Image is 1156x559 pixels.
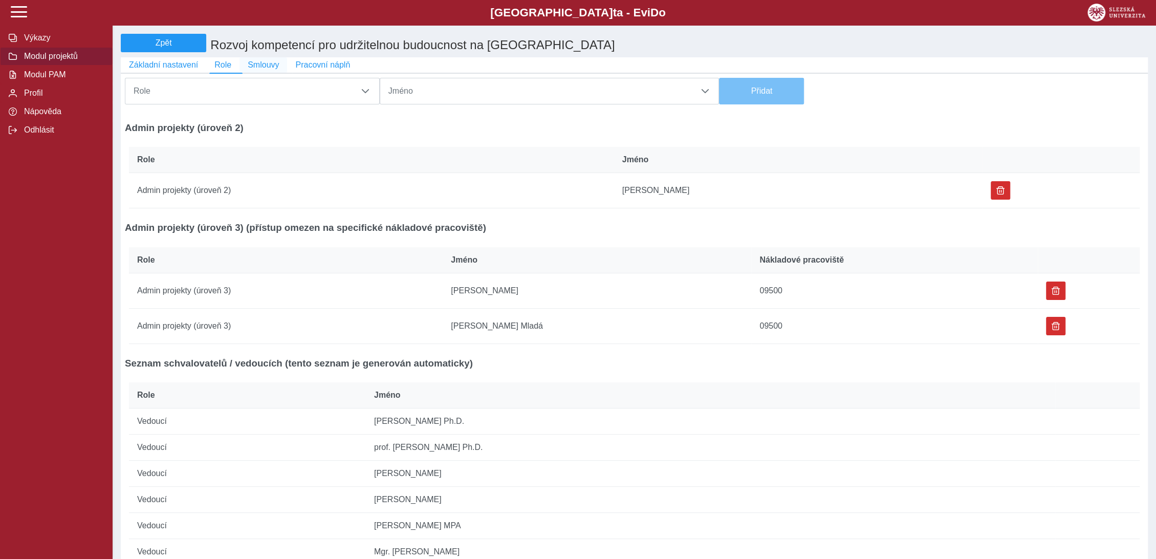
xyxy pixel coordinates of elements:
[121,57,206,73] button: Základní nastavení
[443,308,751,343] td: [PERSON_NAME] Mladá
[295,60,350,70] span: Pracovní náplň
[1087,4,1145,21] img: logo_web_su.png
[719,78,804,104] button: Přidat
[443,273,751,308] td: [PERSON_NAME]
[724,87,799,96] span: Přidat
[214,60,231,70] span: Role
[125,38,202,48] span: Zpět
[129,273,443,308] td: Admin projekty (úroveň 3)
[239,57,287,73] button: Smlouvy
[129,408,366,435] td: Vedoucí
[21,52,104,61] span: Modul projektů
[129,487,366,513] td: Vedoucí
[751,273,1038,308] td: 09500
[451,255,477,265] span: Jméno
[384,82,695,100] span: Jméno
[21,70,104,79] span: Modul PAM
[206,57,239,73] button: Role
[129,461,366,487] td: Vedoucí
[366,408,1055,435] td: [PERSON_NAME] Ph.D.
[650,6,659,19] span: D
[129,60,198,70] span: Základní nastavení
[121,34,206,52] button: Zpět
[125,122,244,134] h3: Admin projekty (úroveň 2)
[125,358,473,369] h3: Seznam schvalovatelů / vedoucích (tento seznam je generován automaticky)
[751,308,1038,343] td: 09500
[613,6,616,19] span: t
[21,107,104,116] span: Nápověda
[125,222,486,233] h3: Admin projekty (úroveň 3) (přístup omezen na specifické nákladové pracoviště)
[21,125,104,135] span: Odhlásit
[129,513,366,539] td: Vedoucí
[137,155,155,164] span: Role
[991,181,1010,200] button: Odstranit
[129,82,356,100] span: Role
[1046,282,1065,300] button: Odstranit
[206,34,891,57] h1: Rozvoj kompetencí pro udržitelnou budoucnost na [GEOGRAPHIC_DATA]
[129,308,443,343] td: Admin projekty (úroveň 3)
[137,255,155,265] span: Role
[622,155,649,164] span: Jméno
[366,435,1055,461] td: prof. [PERSON_NAME] Ph.D.
[31,6,1125,19] b: [GEOGRAPHIC_DATA] a - Evi
[759,255,844,265] span: Nákladové pracoviště
[248,60,279,70] span: Smlouvy
[129,435,366,461] td: Vedoucí
[21,33,104,42] span: Výkazy
[366,461,1055,487] td: [PERSON_NAME]
[366,513,1055,539] td: [PERSON_NAME] MPA
[614,173,983,208] td: [PERSON_NAME]
[129,173,614,208] td: Admin projekty (úroveň 2)
[21,89,104,98] span: Profil
[659,6,666,19] span: o
[366,487,1055,513] td: [PERSON_NAME]
[137,391,155,400] span: Role
[287,57,358,73] button: Pracovní náplň
[1046,317,1065,335] button: Odstranit
[374,391,401,400] span: Jméno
